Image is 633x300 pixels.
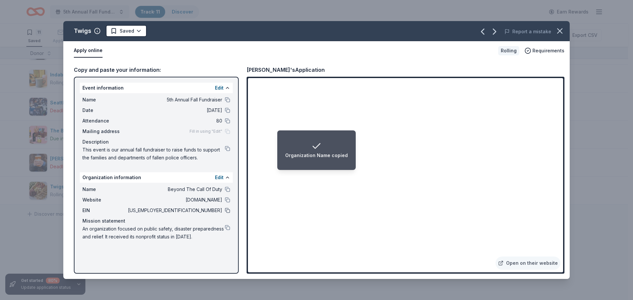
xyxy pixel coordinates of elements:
div: Rolling [498,46,519,55]
span: Saved [120,27,134,35]
span: Website [82,196,127,204]
span: [DOMAIN_NAME] [127,196,222,204]
span: An organization focused on public safety, disaster preparedness and relief. It received its nonpr... [82,225,225,241]
span: This event is our annual fall fundraiser to raise funds to support the families and departments o... [82,146,225,162]
div: Organization Name copied [285,151,348,159]
div: Description [82,138,230,146]
span: 5th Annual Fall Fundraiser [127,96,222,104]
button: Edit [215,84,224,92]
div: Copy and paste your information: [74,66,239,74]
a: Open on their website [496,257,560,270]
div: Organization information [80,172,233,183]
span: Beyond The Call Of Duty [127,185,222,193]
span: Name [82,185,127,193]
span: EIN [82,206,127,214]
div: Event information [80,83,233,93]
button: Apply online [74,44,103,58]
span: 80 [127,117,222,125]
span: Name [82,96,127,104]
button: Report a mistake [504,28,551,36]
button: Requirements [525,47,564,55]
span: [DATE] [127,106,222,114]
span: Date [82,106,127,114]
span: Fill in using "Edit" [190,129,222,134]
div: Twigs [74,26,91,36]
div: Mission statement [82,217,230,225]
span: Requirements [532,47,564,55]
button: Edit [215,174,224,181]
span: Attendance [82,117,127,125]
button: Saved [106,25,147,37]
span: Mailing address [82,127,127,135]
div: [PERSON_NAME]'s Application [247,66,325,74]
span: [US_EMPLOYER_IDENTIFICATION_NUMBER] [127,206,222,214]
